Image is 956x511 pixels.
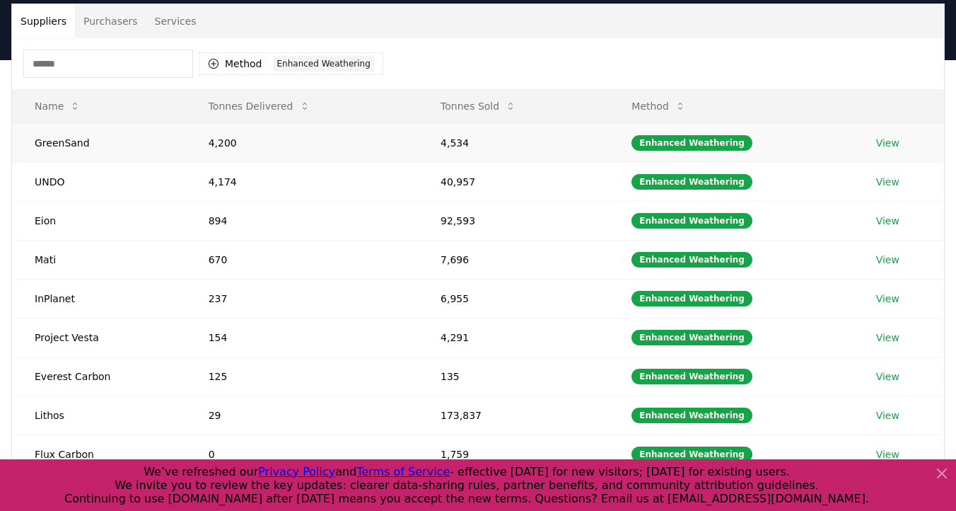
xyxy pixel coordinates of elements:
[631,408,752,423] div: Enhanced Weathering
[12,123,186,162] td: GreenSand
[620,92,697,120] button: Method
[418,357,609,396] td: 135
[274,56,374,71] div: Enhanced Weathering
[186,279,418,318] td: 237
[876,408,899,423] a: View
[12,435,186,473] td: Flux Carbon
[12,201,186,240] td: Eion
[12,240,186,279] td: Mati
[418,240,609,279] td: 7,696
[631,447,752,462] div: Enhanced Weathering
[876,292,899,306] a: View
[631,291,752,306] div: Enhanced Weathering
[186,123,418,162] td: 4,200
[186,396,418,435] td: 29
[631,135,752,151] div: Enhanced Weathering
[12,396,186,435] td: Lithos
[876,447,899,461] a: View
[199,52,383,75] button: MethodEnhanced Weathering
[631,174,752,190] div: Enhanced Weathering
[12,318,186,357] td: Project Vesta
[186,357,418,396] td: 125
[418,123,609,162] td: 4,534
[429,92,527,120] button: Tonnes Sold
[631,330,752,345] div: Enhanced Weathering
[631,369,752,384] div: Enhanced Weathering
[418,279,609,318] td: 6,955
[186,162,418,201] td: 4,174
[418,201,609,240] td: 92,593
[23,92,92,120] button: Name
[186,240,418,279] td: 670
[876,369,899,384] a: View
[418,162,609,201] td: 40,957
[876,214,899,228] a: View
[418,435,609,473] td: 1,759
[186,201,418,240] td: 894
[12,4,75,38] button: Suppliers
[876,136,899,150] a: View
[12,162,186,201] td: UNDO
[12,279,186,318] td: InPlanet
[418,318,609,357] td: 4,291
[876,331,899,345] a: View
[12,357,186,396] td: Everest Carbon
[876,253,899,267] a: View
[146,4,205,38] button: Services
[876,175,899,189] a: View
[197,92,322,120] button: Tonnes Delivered
[631,252,752,268] div: Enhanced Weathering
[186,318,418,357] td: 154
[418,396,609,435] td: 173,837
[631,213,752,229] div: Enhanced Weathering
[75,4,146,38] button: Purchasers
[186,435,418,473] td: 0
